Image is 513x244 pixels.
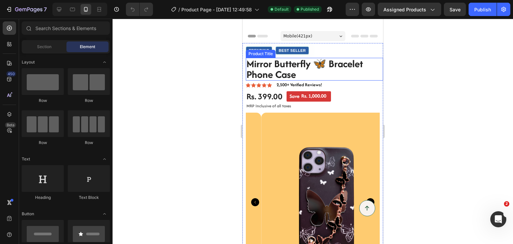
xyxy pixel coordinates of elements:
div: Beta [5,122,16,128]
span: Save [450,7,461,12]
span: Text [22,156,30,162]
div: Text Block [68,195,110,201]
button: 7 [3,3,50,16]
p: 7 [44,5,47,13]
input: Search Sections & Elements [22,21,110,35]
span: Element [80,44,95,50]
span: Default [275,6,289,12]
span: Button [22,211,34,217]
div: Publish [474,6,491,13]
div: 450 [6,71,16,77]
span: Published [301,6,319,12]
div: Row [68,98,110,104]
span: Toggle open [99,154,110,164]
span: Toggle open [99,209,110,219]
span: / [178,6,180,13]
div: Row [68,140,110,146]
iframe: Design area [242,19,383,244]
button: Save [444,3,466,16]
button: Publish [469,3,497,16]
iframe: Intercom live chat [490,211,506,227]
div: Row [22,98,64,104]
span: Toggle open [99,57,110,68]
span: Section [37,44,51,50]
div: Heading [22,195,64,201]
div: Row [22,140,64,146]
div: Undo/Redo [126,3,153,16]
span: Product Page - [DATE] 12:49:58 [181,6,252,13]
span: 2 [504,201,509,207]
span: Assigned Products [383,6,426,13]
button: Assigned Products [378,3,441,16]
span: Layout [22,59,35,65]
